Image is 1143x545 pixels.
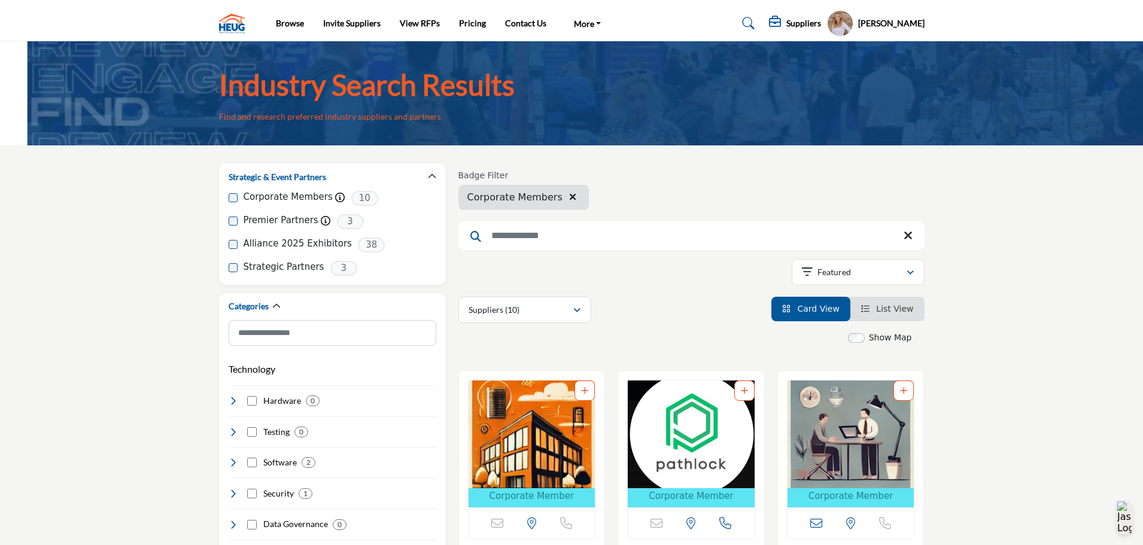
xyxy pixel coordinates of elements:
li: List View [850,297,925,321]
h4: Security: Cutting-edge solutions ensuring the utmost protection of institutional data, preserving... [263,488,294,500]
span: 38 [358,238,385,252]
a: Invite Suppliers [323,18,381,28]
p: Find and research preferred industry suppliers and partners [219,111,441,123]
div: 0 Results For Testing [294,427,308,437]
a: Add To List [581,386,588,395]
input: Select Hardware checkbox [247,396,257,406]
span: 3 [330,261,357,276]
a: Search [731,14,762,33]
span: Corporate Members [467,190,563,205]
h2: Categories [229,300,269,312]
a: Open Listing in new tab [628,380,755,508]
h1: Industry Search Results [219,66,515,103]
li: Card View [771,297,850,321]
button: Show hide supplier dropdown [827,10,853,36]
div: 1 Results For Security [299,488,312,499]
h5: Suppliers [786,18,821,29]
b: 0 [299,428,303,436]
span: 3 [337,214,364,229]
h5: [PERSON_NAME] [858,17,925,29]
h4: Software: Software solutions [263,456,297,468]
label: Alliance 2025 Exhibitors [244,237,352,251]
div: 0 Results For Data Governance [333,519,346,530]
b: 1 [303,489,308,498]
b: 0 [311,397,315,405]
a: Add To List [741,386,748,395]
input: Alliance 2025 Exhibitors checkbox [229,240,238,249]
span: List View [876,304,913,313]
span: Card View [797,304,839,313]
button: Suppliers (10) [458,297,591,323]
span: 10 [351,191,378,206]
span: Corporate Member [490,489,574,503]
label: Strategic Partners [244,260,324,274]
div: 0 Results For Hardware [306,395,320,406]
input: Search Keyword [458,221,925,250]
input: Select Data Governance checkbox [247,520,257,529]
a: View RFPs [400,18,440,28]
p: Featured [817,266,851,278]
a: Add To List [900,386,907,395]
a: Contact Us [505,18,546,28]
a: View List [861,304,914,313]
input: Strategic Partners checkbox [229,263,238,272]
p: Suppliers (10) [469,304,519,316]
input: Premier Partners checkbox [229,217,238,226]
span: Corporate Member [649,489,733,503]
div: 2 Results For Software [302,457,315,468]
label: Corporate Members [244,190,333,204]
h2: Strategic & Event Partners [229,171,326,183]
img: Pathlock [628,380,755,488]
span: Corporate Member [808,489,893,503]
a: View Card [782,304,840,313]
input: Select Software checkbox [247,458,257,467]
label: Premier Partners [244,214,318,227]
a: Browse [276,18,304,28]
input: Select Security checkbox [247,489,257,498]
label: Show Map [869,331,912,344]
button: Technology [229,362,275,376]
img: Phytorion, Inc. [469,380,595,488]
b: 0 [338,520,342,529]
input: Corporate Members checkbox [229,193,238,202]
a: Open Listing in new tab [469,380,595,508]
img: Site Logo [219,14,251,34]
a: More [566,15,610,32]
a: Pricing [459,18,486,28]
b: 2 [306,458,311,467]
div: Suppliers [769,16,821,31]
h4: Hardware: Hardware Solutions [263,395,301,407]
input: Search Category [229,320,436,346]
h4: Data Governance: Robust systems ensuring data accuracy, consistency, and security, upholding the ... [263,518,328,530]
a: Open Listing in new tab [788,380,914,508]
button: Featured [792,259,925,285]
input: Select Testing checkbox [247,427,257,437]
img: Gideon Taylor [788,380,914,488]
h6: Badge Filter [458,170,589,181]
h4: Testing: Testing [263,426,290,438]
